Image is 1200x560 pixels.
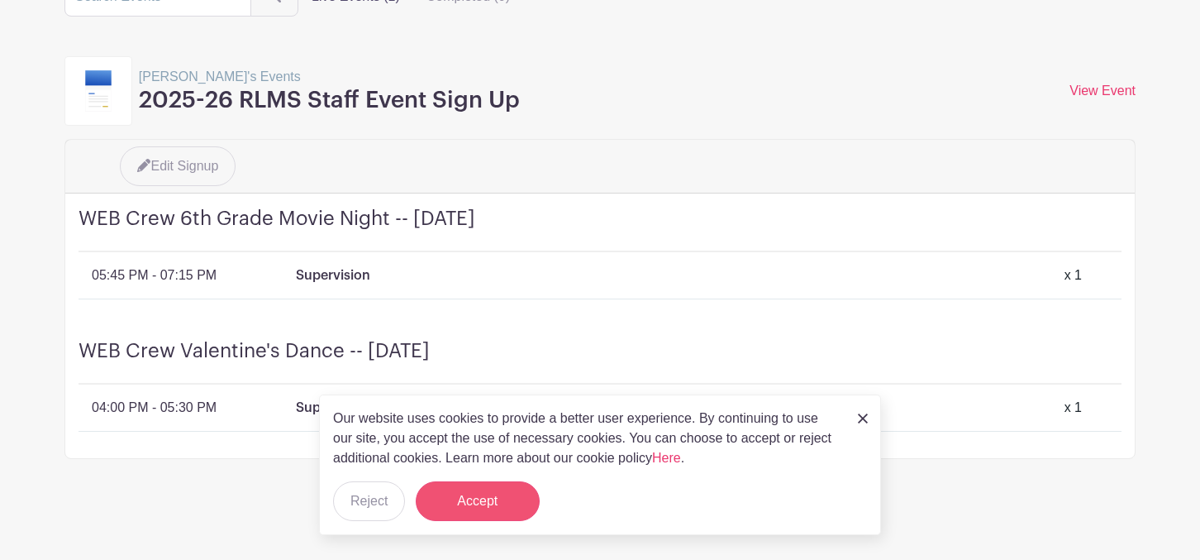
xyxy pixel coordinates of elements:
img: close_button-5f87c8562297e5c2d7936805f587ecaba9071eb48480494691a3f1689db116b3.svg [858,414,868,424]
img: template9-63edcacfaf2fb6570c2d519c84fe92c0a60f82f14013cd3b098e25ecaaffc40c.svg [85,70,112,112]
h3: 2025-26 RLMS Staff Event Sign Up [139,87,520,115]
div: x 1 [1064,266,1082,285]
div: x 1 [1064,398,1082,418]
button: Reject [333,481,405,521]
a: Edit Signup [120,146,236,186]
button: Accept [416,481,540,521]
a: View Event [1069,84,1136,98]
a: Here [652,451,681,465]
h4: WEB Crew Valentine's Dance -- [DATE] [79,339,1121,385]
p: Supervision [296,266,370,285]
p: [PERSON_NAME]'s Events [139,67,520,87]
h4: WEB Crew 6th Grade Movie Night -- [DATE] [79,207,1121,252]
p: Our website uses cookies to provide a better user experience. By continuing to use our site, you ... [333,409,840,468]
p: 04:00 PM - 05:30 PM [92,398,217,418]
p: 05:45 PM - 07:15 PM [92,266,217,285]
p: Supervision [296,398,370,418]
